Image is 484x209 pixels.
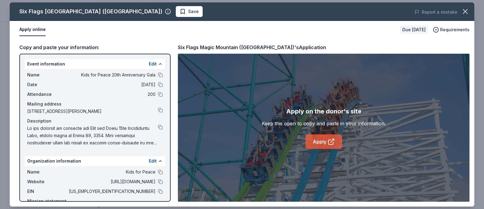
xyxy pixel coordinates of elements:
[27,197,163,205] div: Mission statement
[68,178,155,185] span: [URL][DOMAIN_NAME]
[188,8,199,15] span: Save
[178,43,326,51] div: Six Flags Magic Mountain ([GEOGRAPHIC_DATA])'s Application
[440,26,469,33] span: Requirements
[27,108,158,115] span: [STREET_ADDRESS][PERSON_NAME]
[27,178,68,185] span: Website
[25,59,165,69] div: Event information
[27,81,68,88] span: Date
[176,6,203,17] button: Save
[19,43,171,51] div: Copy and paste your information:
[262,120,386,127] div: Keep this open to copy and paste in your information.
[27,91,68,98] span: Attendance
[19,7,162,16] div: Six Flags [GEOGRAPHIC_DATA] ([GEOGRAPHIC_DATA])
[68,81,155,88] span: [DATE]
[68,188,155,195] span: [US_EMPLOYER_IDENTIFICATION_NUMBER]
[27,125,158,147] span: Lo ips dolorsit am consecte adi Elit sed Doeiu 15te Incididuntu Labo, etdolo magna al Enima 89, 3...
[68,91,155,98] span: 200
[433,26,469,33] button: Requirements
[27,188,68,195] span: EIN
[27,71,68,79] span: Name
[149,60,157,68] button: Edit
[414,8,457,16] button: Report a mistake
[27,100,163,108] div: Mailing address
[27,117,163,125] div: Description
[306,134,342,149] a: Apply
[68,168,155,176] span: Kids for Peace
[149,157,157,165] button: Edit
[286,106,361,116] div: Apply on the donor's site
[27,168,68,176] span: Name
[25,156,165,166] div: Organization information
[68,71,155,79] span: Kids for Peace 20th Anniversary Gala
[19,23,46,36] button: Apply online
[400,25,428,34] div: Due [DATE]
